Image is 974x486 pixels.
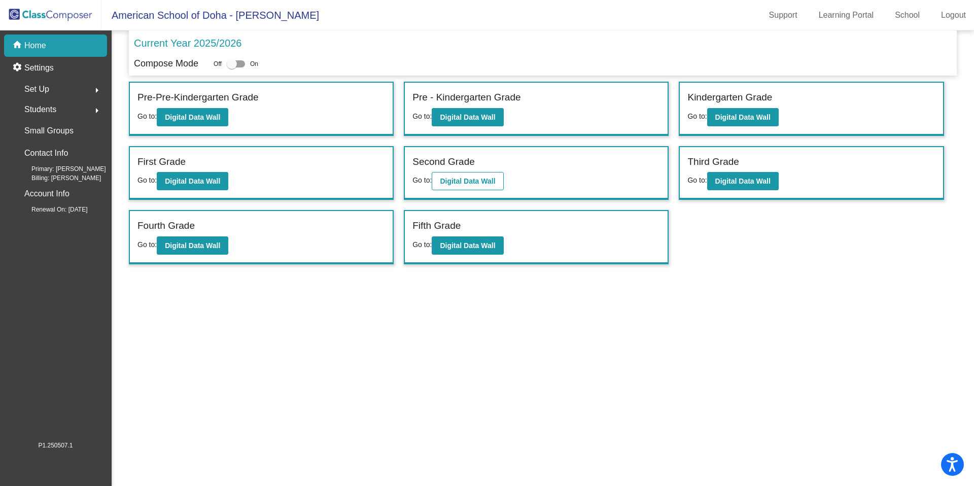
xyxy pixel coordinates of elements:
[24,40,46,52] p: Home
[432,108,503,126] button: Digital Data Wall
[137,240,157,249] span: Go to:
[412,155,475,169] label: Second Grade
[15,164,106,173] span: Primary: [PERSON_NAME]
[137,155,186,169] label: First Grade
[165,177,220,185] b: Digital Data Wall
[101,7,319,23] span: American School of Doha - [PERSON_NAME]
[440,177,495,185] b: Digital Data Wall
[157,108,228,126] button: Digital Data Wall
[137,219,195,233] label: Fourth Grade
[91,105,103,117] mat-icon: arrow_right
[157,172,228,190] button: Digital Data Wall
[432,236,503,255] button: Digital Data Wall
[412,240,432,249] span: Go to:
[250,59,258,68] span: On
[214,59,222,68] span: Off
[440,113,495,121] b: Digital Data Wall
[887,7,928,23] a: School
[412,176,432,184] span: Go to:
[12,40,24,52] mat-icon: home
[687,90,772,105] label: Kindergarten Grade
[15,205,87,214] span: Renewal On: [DATE]
[24,62,54,74] p: Settings
[134,57,198,71] p: Compose Mode
[12,62,24,74] mat-icon: settings
[24,146,68,160] p: Contact Info
[157,236,228,255] button: Digital Data Wall
[432,172,503,190] button: Digital Data Wall
[707,172,779,190] button: Digital Data Wall
[811,7,882,23] a: Learning Portal
[134,36,241,51] p: Current Year 2025/2026
[91,84,103,96] mat-icon: arrow_right
[412,219,461,233] label: Fifth Grade
[137,176,157,184] span: Go to:
[24,187,69,201] p: Account Info
[715,113,771,121] b: Digital Data Wall
[687,155,739,169] label: Third Grade
[412,90,520,105] label: Pre - Kindergarten Grade
[933,7,974,23] a: Logout
[687,176,707,184] span: Go to:
[24,102,56,117] span: Students
[761,7,806,23] a: Support
[24,82,49,96] span: Set Up
[165,241,220,250] b: Digital Data Wall
[137,90,259,105] label: Pre-Pre-Kindergarten Grade
[440,241,495,250] b: Digital Data Wall
[165,113,220,121] b: Digital Data Wall
[707,108,779,126] button: Digital Data Wall
[412,112,432,120] span: Go to:
[24,124,74,138] p: Small Groups
[15,173,101,183] span: Billing: [PERSON_NAME]
[687,112,707,120] span: Go to:
[715,177,771,185] b: Digital Data Wall
[137,112,157,120] span: Go to:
